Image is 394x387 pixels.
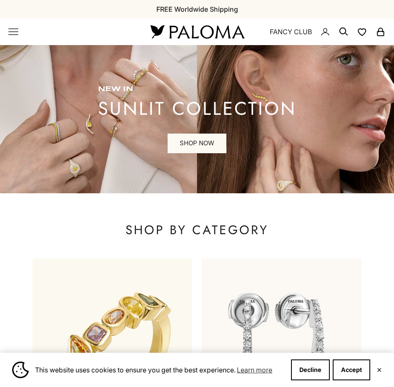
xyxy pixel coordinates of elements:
p: FREE Worldwide Shipping [156,4,238,15]
a: Learn more [236,364,274,376]
p: new in [98,85,296,94]
button: Close [376,367,382,372]
span: This website uses cookies to ensure you get the best experience. [35,364,284,376]
button: Decline [291,359,330,380]
nav: Primary navigation [8,27,130,37]
img: Cookie banner [12,362,29,378]
a: SHOP NOW [168,134,226,154]
nav: Secondary navigation [270,18,386,45]
a: FANCY CLUB [270,26,312,37]
button: Accept [333,359,370,380]
p: sunlit collection [98,100,296,117]
p: SHOP BY CATEGORY [33,222,362,238]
